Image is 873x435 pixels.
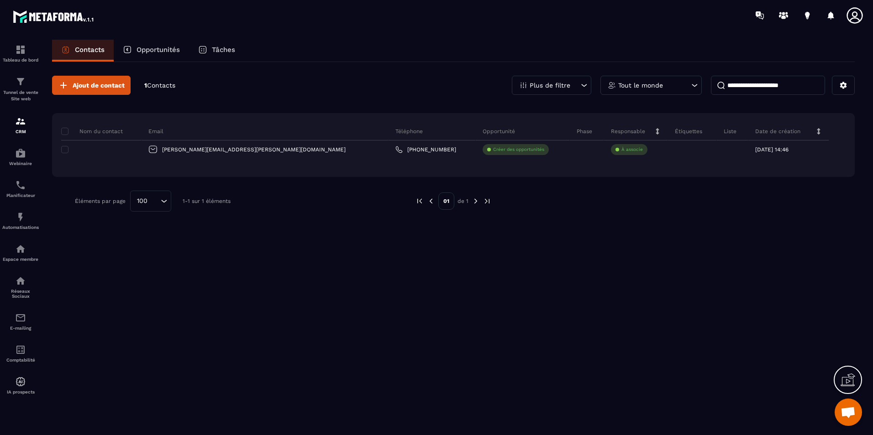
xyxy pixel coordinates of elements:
[621,146,643,153] p: À associe
[13,8,95,25] img: logo
[2,109,39,141] a: formationformationCRM
[577,128,592,135] p: Phase
[15,180,26,191] img: scheduler
[2,69,39,109] a: formationformationTunnel de vente Site web
[15,243,26,254] img: automations
[15,312,26,323] img: email
[114,40,189,62] a: Opportunités
[15,212,26,223] img: automations
[2,141,39,173] a: automationsautomationsWebinaire
[395,146,456,153] a: [PHONE_NUMBER]
[15,275,26,286] img: social-network
[483,128,515,135] p: Opportunité
[618,82,663,88] p: Tout le monde
[183,198,231,204] p: 1-1 sur 1 éléments
[134,196,151,206] span: 100
[2,37,39,69] a: formationformationTableau de bord
[483,197,491,205] img: next
[2,289,39,299] p: Réseaux Sociaux
[530,82,570,88] p: Plus de filtre
[2,269,39,306] a: social-networksocial-networkRéseaux Sociaux
[130,191,171,212] div: Search for option
[2,129,39,134] p: CRM
[2,193,39,198] p: Planificateur
[2,326,39,331] p: E-mailing
[75,46,105,54] p: Contacts
[148,128,163,135] p: Email
[147,82,175,89] span: Contacts
[2,257,39,262] p: Espace membre
[2,225,39,230] p: Automatisations
[15,76,26,87] img: formation
[2,89,39,102] p: Tunnel de vente Site web
[458,197,468,205] p: de 1
[15,148,26,159] img: automations
[151,196,158,206] input: Search for option
[2,237,39,269] a: automationsautomationsEspace membre
[415,197,424,205] img: prev
[212,46,235,54] p: Tâches
[15,116,26,127] img: formation
[472,197,480,205] img: next
[611,128,645,135] p: Responsable
[2,173,39,205] a: schedulerschedulerPlanificateur
[52,76,131,95] button: Ajout de contact
[15,44,26,55] img: formation
[75,198,126,204] p: Éléments par page
[52,40,114,62] a: Contacts
[2,205,39,237] a: automationsautomationsAutomatisations
[137,46,180,54] p: Opportunités
[675,128,702,135] p: Étiquettes
[15,376,26,387] img: automations
[189,40,244,62] a: Tâches
[724,128,736,135] p: Liste
[61,128,123,135] p: Nom du contact
[144,81,175,90] p: 1
[15,344,26,355] img: accountant
[755,146,789,153] p: [DATE] 14:46
[835,399,862,426] div: Ouvrir le chat
[2,57,39,62] p: Tableau de bord
[2,306,39,337] a: emailemailE-mailing
[2,357,39,362] p: Comptabilité
[427,197,435,205] img: prev
[2,389,39,394] p: IA prospects
[438,192,454,210] p: 01
[395,128,423,135] p: Téléphone
[2,337,39,369] a: accountantaccountantComptabilité
[755,128,800,135] p: Date de création
[73,81,125,90] span: Ajout de contact
[493,146,544,153] p: Créer des opportunités
[2,161,39,166] p: Webinaire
